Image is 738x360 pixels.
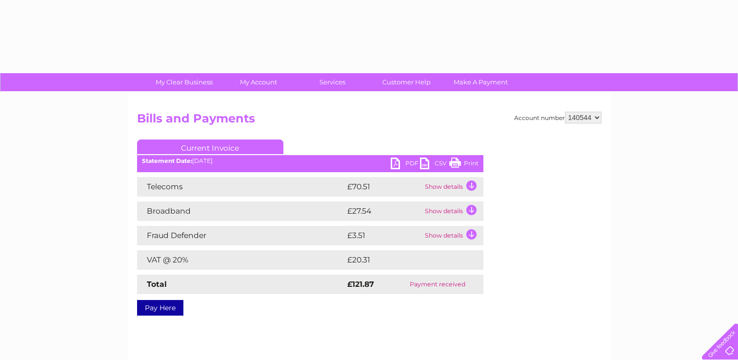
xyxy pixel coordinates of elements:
a: PDF [391,158,420,172]
a: Customer Help [366,73,447,91]
a: My Clear Business [144,73,224,91]
td: Fraud Defender [137,226,345,245]
a: Make A Payment [440,73,521,91]
strong: £121.87 [347,280,374,289]
td: Broadband [137,201,345,221]
a: Print [449,158,479,172]
td: VAT @ 20% [137,250,345,270]
b: Statement Date: [142,157,192,164]
a: CSV [420,158,449,172]
a: My Account [218,73,299,91]
td: £20.31 [345,250,463,270]
div: [DATE] [137,158,483,164]
td: Show details [422,177,483,197]
div: Account number [514,112,601,123]
a: Current Invoice [137,140,283,154]
strong: Total [147,280,167,289]
td: Payment received [392,275,483,294]
td: Show details [422,201,483,221]
td: £27.54 [345,201,422,221]
h2: Bills and Payments [137,112,601,130]
td: Telecoms [137,177,345,197]
td: £70.51 [345,177,422,197]
td: £3.51 [345,226,422,245]
td: Show details [422,226,483,245]
a: Pay Here [137,300,183,316]
a: Services [292,73,373,91]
